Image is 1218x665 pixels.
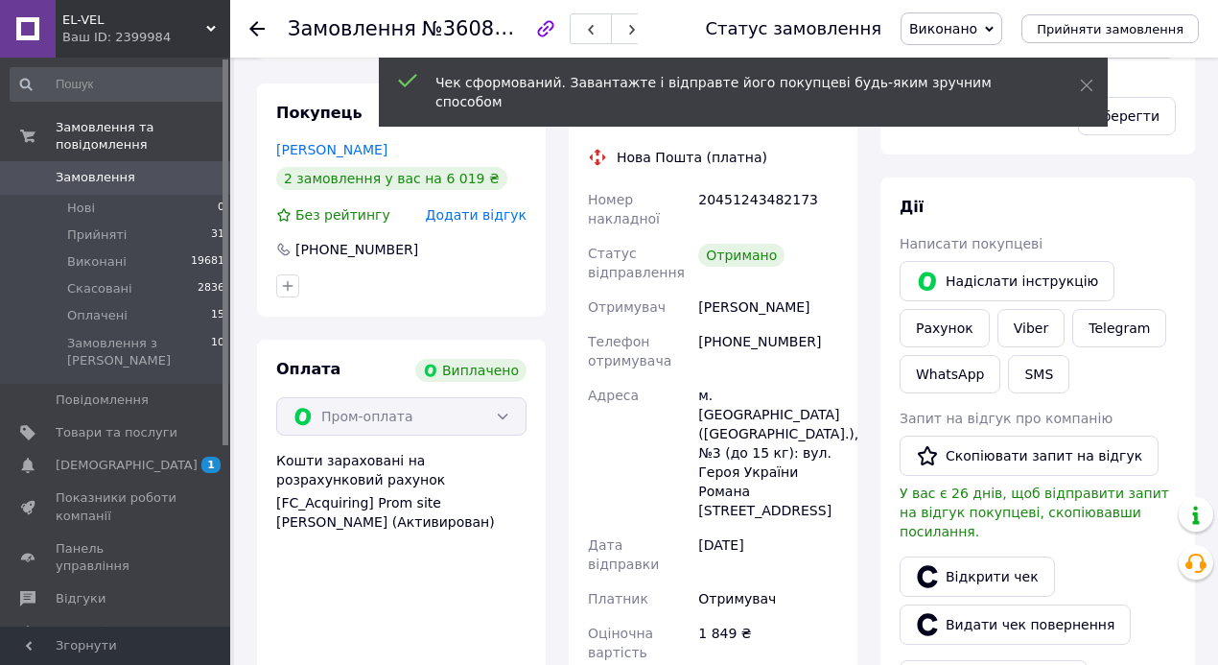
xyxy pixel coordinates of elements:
div: Чек сформований. Завантажте і відправте його покупцеві будь-яким зручним способом [435,73,1032,111]
div: Нова Пошта (платна) [612,148,772,167]
span: У вас є 26 днів, щоб відправити запит на відгук покупцеві, скопіювавши посилання. [900,486,1169,539]
span: Оплата [276,360,340,378]
span: №360873841 [422,16,558,40]
span: Повідомлення [56,392,149,409]
span: Оціночна вартість [588,626,653,660]
div: [DATE] [694,528,842,582]
span: 2836 [198,280,224,297]
span: Покупці [56,623,107,640]
span: Дата відправки [588,537,659,572]
span: Відгуки [56,590,105,607]
a: Відкрити чек [900,557,1055,597]
span: Товари та послуги [56,424,177,441]
span: Статус відправлення [588,246,685,280]
div: Ваш ID: 2399984 [62,29,230,46]
a: Viber [997,309,1065,347]
span: Адреса [588,388,639,403]
div: Отримано [698,244,785,267]
span: Прийняті [67,226,127,244]
div: [PHONE_NUMBER] [694,324,842,378]
div: Статус замовлення [705,19,881,38]
a: WhatsApp [900,355,1000,393]
span: 10 [211,335,224,369]
span: 19681 [191,253,224,271]
div: Повернутися назад [249,19,265,38]
span: [DEMOGRAPHIC_DATA] [56,457,198,474]
div: 20451243482173 [694,182,842,236]
div: [PHONE_NUMBER] [293,240,420,259]
span: Покупець [276,104,363,122]
span: EL-VEL [62,12,206,29]
span: 15 [211,307,224,324]
span: Дії [900,198,924,216]
span: Без рейтингу [295,207,390,223]
span: Панель управління [56,540,177,575]
span: 0 [218,200,224,217]
span: Скасовані [67,280,132,297]
div: 2 замовлення у вас на 6 019 ₴ [276,167,507,190]
span: 31 [211,226,224,244]
button: Рахунок [900,309,990,347]
span: Додати відгук [426,207,527,223]
a: Telegram [1072,309,1166,347]
span: Прийняти замовлення [1037,22,1183,36]
span: Оплачені [67,307,128,324]
button: Прийняти замовлення [1021,14,1199,43]
button: Скопіювати запит на відгук [900,436,1159,476]
span: Виконані [67,253,127,271]
span: Замовлення [56,169,135,186]
span: Показники роботи компанії [56,489,177,524]
span: Замовлення з [PERSON_NAME] [67,335,211,369]
span: Нові [67,200,95,217]
span: Платник [588,591,648,606]
input: Пошук [10,67,226,102]
button: Видати чек повернення [900,605,1131,645]
a: [PERSON_NAME] [276,142,387,157]
span: Замовлення та повідомлення [56,119,230,154]
span: Виконано [909,21,977,36]
div: Кошти зараховані на розрахунковий рахунок [276,451,527,532]
span: Запит на відгук про компанію [900,411,1113,426]
span: Написати покупцеві [900,236,1042,251]
div: Отримувач [694,582,842,616]
span: 1 [201,457,221,473]
button: SMS [1008,355,1069,393]
div: Виплачено [415,359,527,382]
span: Телефон отримувача [588,334,671,368]
div: [FC_Acquiring] Prom site [PERSON_NAME] (Активирован) [276,493,527,532]
span: Замовлення [288,17,416,40]
button: Зберегти [1078,97,1176,135]
div: [PERSON_NAME] [694,290,842,324]
span: Отримувач [588,299,666,315]
span: Номер накладної [588,192,660,226]
div: м. [GEOGRAPHIC_DATA] ([GEOGRAPHIC_DATA].), №3 (до 15 кг): вул. Героя України Романа [STREET_ADDRESS] [694,378,842,528]
button: Надіслати інструкцію [900,261,1114,301]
